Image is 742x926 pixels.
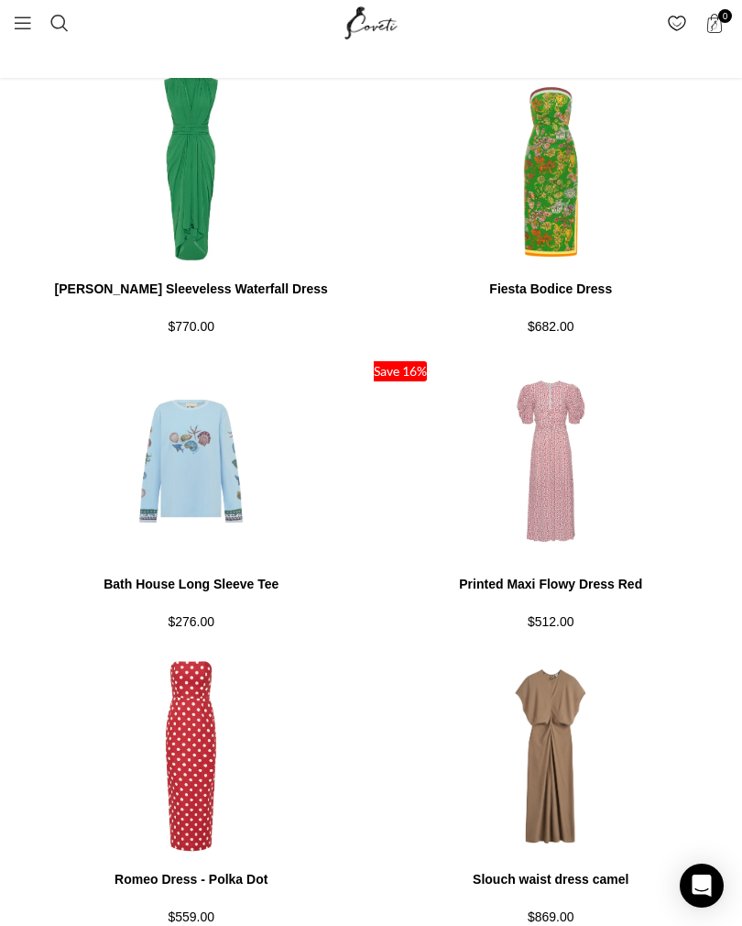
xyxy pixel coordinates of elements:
[41,5,78,41] a: Search
[341,14,402,29] a: Site logo
[14,646,369,866] img: Posse-The-label-Romeo-Dress-Polka-Dot.jpg
[168,319,214,334] span: $770.00
[374,351,729,571] img: Rotate-Birger-Christensen-Printed-Maxi-Flowy-Dress-Red84300_nobg.png
[14,576,369,594] h4: Bath House Long Sleeve Tee
[695,5,733,41] a: 0
[14,871,369,889] h4: Romeo Dress - Polka Dot
[14,281,369,337] a: [PERSON_NAME] Sleeveless Waterfall Dress $770.00
[235,53,507,69] a: Fancy designing your own shoe? | Discover Now
[14,56,369,276] img: Carla-Zampatti-Jade-Georgette-Sleeveless-Waterfall-Dress93135_nobg.png
[14,351,369,571] img: Alemais-Bath-House-Long-Sleeve-Tee.jpg
[168,909,214,924] span: $559.00
[374,871,729,889] h4: Slouch waist dress camel
[374,361,427,381] span: Save 16%
[658,5,695,41] div: My Wishlist
[374,281,729,299] h4: Fiesta Bodice Dress
[14,281,369,299] h4: [PERSON_NAME] Sleeveless Waterfall Dress
[528,614,574,629] span: $512.00
[374,646,729,866] img: Toteme-Slouch-waist-dress-camel-586872_nobg.png
[374,56,729,276] img: Alemais-Fiesta-Bodice-Dress-3.jpg
[528,909,574,924] span: $869.00
[374,576,729,633] a: Printed Maxi Flowy Dress Red $512.00
[718,9,732,23] span: 0
[680,864,724,908] div: Open Intercom Messenger
[5,5,41,41] a: Open mobile menu
[528,319,574,334] span: $682.00
[374,576,729,594] h4: Printed Maxi Flowy Dress Red
[14,576,369,633] a: Bath House Long Sleeve Tee $276.00
[374,281,729,337] a: Fiesta Bodice Dress $682.00
[168,614,214,629] span: $276.00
